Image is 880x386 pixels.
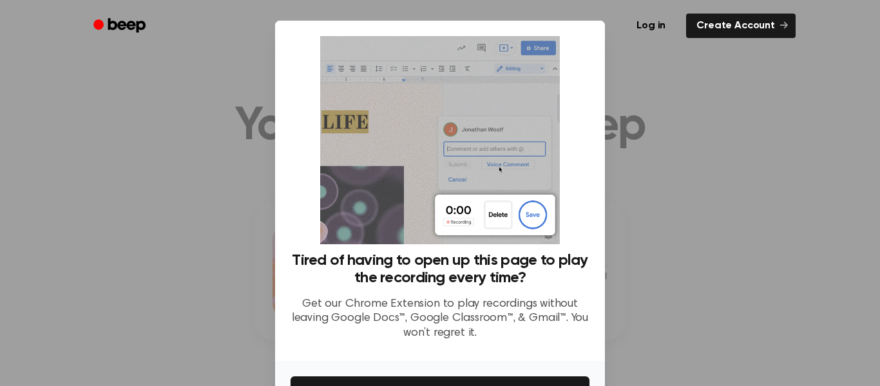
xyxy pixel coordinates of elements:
[291,252,589,287] h3: Tired of having to open up this page to play the recording every time?
[84,14,157,39] a: Beep
[291,297,589,341] p: Get our Chrome Extension to play recordings without leaving Google Docs™, Google Classroom™, & Gm...
[320,36,559,244] img: Beep extension in action
[624,11,678,41] a: Log in
[686,14,796,38] a: Create Account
